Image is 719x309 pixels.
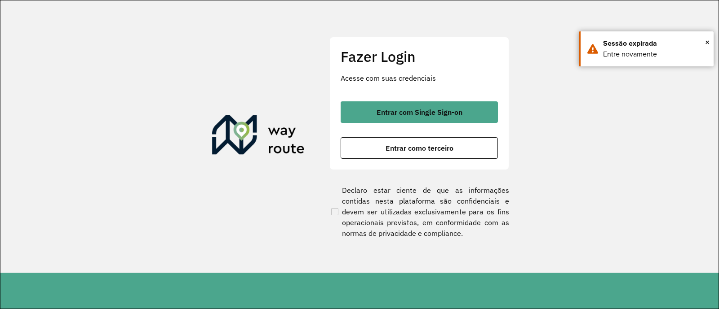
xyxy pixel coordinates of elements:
div: Entre novamente [603,49,707,60]
span: Entrar com Single Sign-on [377,109,462,116]
button: Close [705,35,710,49]
div: Sessão expirada [603,38,707,49]
p: Acesse com suas credenciais [341,73,498,83]
button: button [341,137,498,159]
h2: Fazer Login [341,48,498,65]
span: Entrar como terceiro [386,144,453,152]
label: Declaro estar ciente de que as informações contidas nesta plataforma são confidenciais e devem se... [329,185,509,239]
img: Roteirizador AmbevTech [212,115,305,158]
button: button [341,101,498,123]
span: × [705,35,710,49]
